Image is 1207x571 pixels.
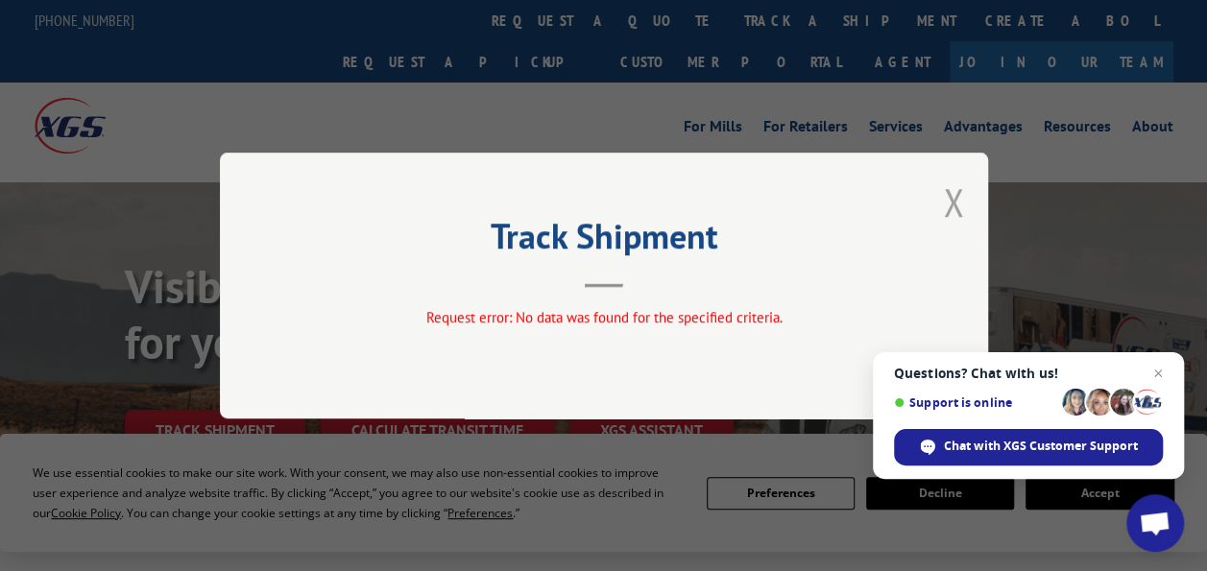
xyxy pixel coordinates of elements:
[944,438,1138,455] span: Chat with XGS Customer Support
[1147,362,1170,385] span: Close chat
[894,395,1055,410] span: Support is online
[425,308,782,326] span: Request error: No data was found for the specified criteria.
[943,177,964,227] button: Close modal
[316,223,892,259] h2: Track Shipment
[1126,494,1184,552] div: Open chat
[894,429,1163,465] div: Chat with XGS Customer Support
[894,366,1163,381] span: Questions? Chat with us!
